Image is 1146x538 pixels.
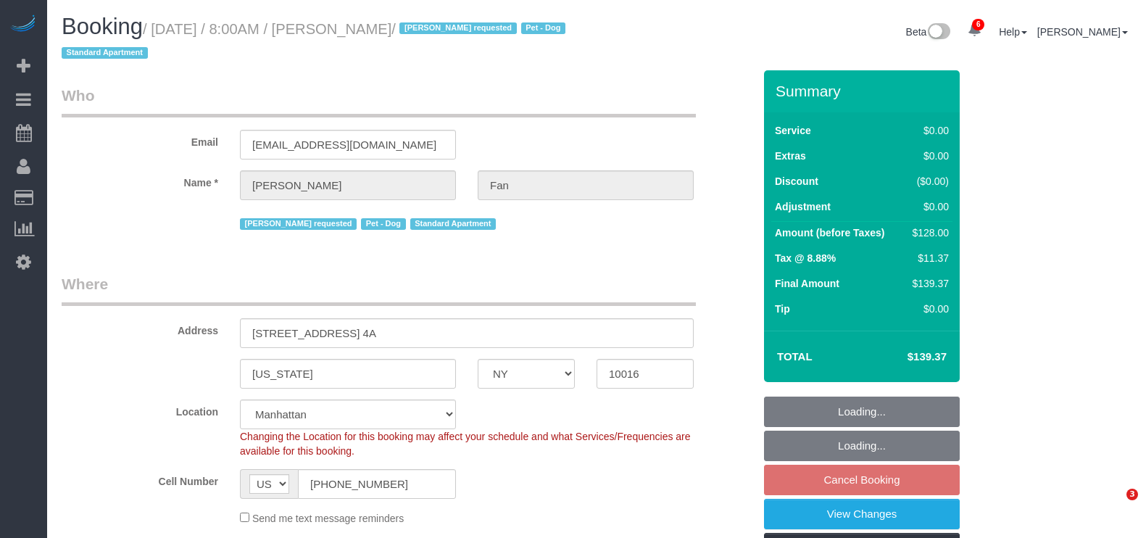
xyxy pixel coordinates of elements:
[240,130,456,160] input: Email
[51,170,229,190] label: Name *
[478,170,694,200] input: Last Name
[62,47,148,59] span: Standard Apartment
[62,14,143,39] span: Booking
[906,26,951,38] a: Beta
[399,22,516,34] span: [PERSON_NAME] requested
[240,431,691,457] span: Changing the Location for this booking may affect your schedule and what Services/Frequencies are...
[926,23,950,42] img: New interface
[907,276,949,291] div: $139.37
[51,469,229,489] label: Cell Number
[252,513,404,524] span: Send me text message reminders
[1097,489,1132,523] iframe: Intercom live chat
[775,174,818,189] label: Discount
[907,123,949,138] div: $0.00
[298,469,456,499] input: Cell Number
[51,318,229,338] label: Address
[775,276,839,291] label: Final Amount
[907,174,949,189] div: ($0.00)
[907,251,949,265] div: $11.37
[62,21,570,62] small: / [DATE] / 8:00AM / [PERSON_NAME]
[907,302,949,316] div: $0.00
[776,83,952,99] h3: Summary
[999,26,1027,38] a: Help
[775,302,790,316] label: Tip
[240,218,357,230] span: [PERSON_NAME] requested
[864,351,947,363] h4: $139.37
[1126,489,1138,500] span: 3
[240,359,456,389] input: City
[777,350,813,363] strong: Total
[597,359,694,389] input: Zip Code
[361,218,405,230] span: Pet - Dog
[1037,26,1128,38] a: [PERSON_NAME]
[764,499,960,529] a: View Changes
[521,22,565,34] span: Pet - Dog
[51,400,229,419] label: Location
[410,218,497,230] span: Standard Apartment
[62,273,696,306] legend: Where
[62,85,696,117] legend: Who
[775,225,884,240] label: Amount (before Taxes)
[51,130,229,149] label: Email
[775,251,836,265] label: Tax @ 8.88%
[775,199,831,214] label: Adjustment
[907,149,949,163] div: $0.00
[240,170,456,200] input: First Name
[960,15,989,46] a: 6
[775,123,811,138] label: Service
[907,225,949,240] div: $128.00
[972,19,984,30] span: 6
[9,15,38,35] img: Automaid Logo
[775,149,806,163] label: Extras
[907,199,949,214] div: $0.00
